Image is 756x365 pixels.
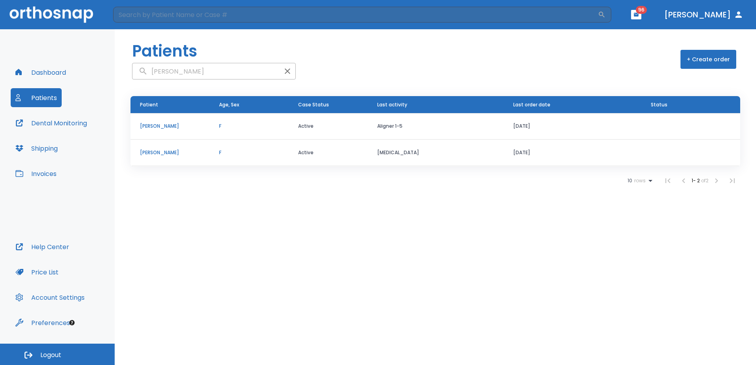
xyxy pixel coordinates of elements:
h1: Patients [132,39,197,63]
button: Shipping [11,139,62,158]
button: + Create order [680,50,736,69]
button: Account Settings [11,288,89,307]
p: F [219,149,279,156]
td: [DATE] [504,113,641,140]
td: Active [289,140,368,166]
button: Dental Monitoring [11,113,92,132]
span: rows [632,178,646,183]
span: Status [651,101,667,108]
p: [PERSON_NAME] [140,123,200,130]
span: Case Status [298,101,329,108]
input: search [132,64,280,79]
p: F [219,123,279,130]
td: Active [289,113,368,140]
span: 10 [627,178,632,183]
span: 1 - 2 [692,177,701,184]
span: of 2 [701,177,709,184]
img: Orthosnap [9,6,93,23]
span: Patient [140,101,158,108]
span: 96 [636,6,647,14]
td: [DATE] [504,140,641,166]
span: Last activity [377,101,407,108]
span: Logout [40,351,61,359]
button: Help Center [11,237,74,256]
div: Tooltip anchor [68,319,76,326]
td: [MEDICAL_DATA] [368,140,504,166]
button: [PERSON_NAME] [661,8,747,22]
button: Invoices [11,164,61,183]
button: Patients [11,88,62,107]
button: Price List [11,263,63,282]
button: Preferences [11,313,75,332]
td: Aligner 1-5 [368,113,504,140]
span: Age, Sex [219,101,239,108]
p: [PERSON_NAME] [140,149,200,156]
span: Last order date [513,101,550,108]
input: Search by Patient Name or Case # [113,7,598,23]
button: Dashboard [11,63,71,82]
